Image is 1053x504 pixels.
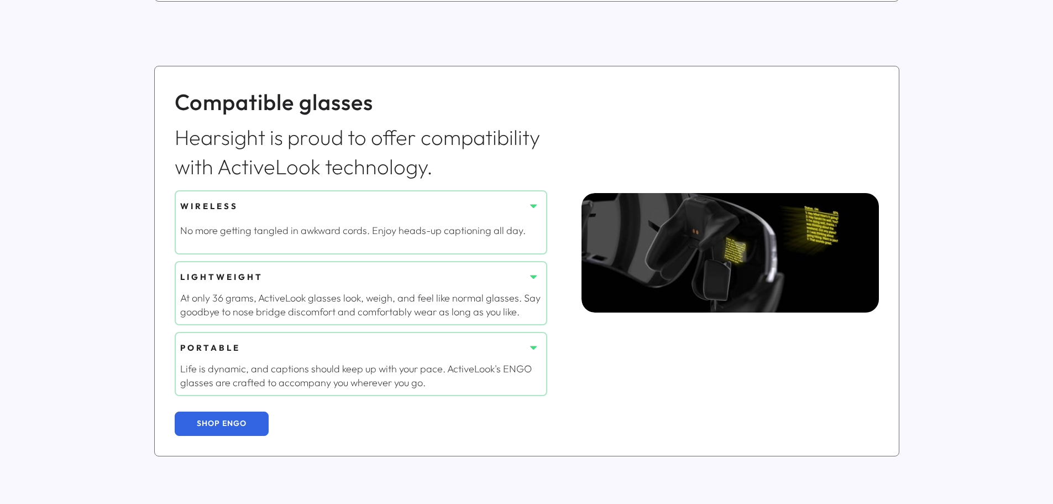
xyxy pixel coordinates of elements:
div: WIRELESS [180,200,525,212]
div: PORTABLE [180,342,525,354]
img: ActiveLook glasses display preview [581,193,977,312]
div: At only 36 grams, ActiveLook glasses look, weigh, and feel like normal glasses. Say goodbye to no... [180,291,542,319]
div: Compatible glasses [175,86,547,117]
div: No more getting tangled in awkward cords. Enjoy heads-up captioning all day. [180,224,542,237]
button: SHOP ENGO [175,412,269,436]
div: Hearsight is proud to offer compatibility with ActiveLook technology. [175,123,547,181]
div: LIGHTWEIGHT [180,271,525,283]
div: Life is dynamic, and captions should keep up with your pace. ActiveLook's ENGO glasses are crafte... [180,362,542,389]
